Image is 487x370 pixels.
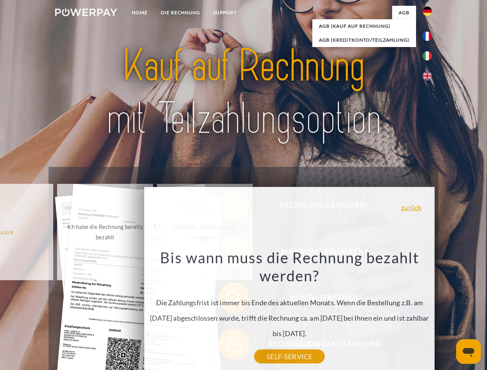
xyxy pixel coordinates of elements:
a: AGB (Kreditkonto/Teilzahlung) [312,33,416,47]
img: fr [423,32,432,41]
a: AGB (Kauf auf Rechnung) [312,19,416,33]
a: agb [392,6,416,20]
div: Die Zahlungsfrist ist immer bis Ende des aktuellen Monats. Wenn die Bestellung z.B. am [DATE] abg... [149,248,430,357]
img: en [423,71,432,81]
div: Ich habe die Rechnung bereits bezahlt [62,222,148,242]
a: SUPPORT [207,6,243,20]
img: title-powerpay_de.svg [74,37,413,148]
a: Home [125,6,154,20]
iframe: Schaltfläche zum Öffnen des Messaging-Fensters [456,339,481,364]
a: SELF-SERVICE [254,350,325,363]
a: DIE RECHNUNG [154,6,207,20]
img: logo-powerpay-white.svg [55,8,117,16]
img: de [423,7,432,16]
img: it [423,51,432,61]
h3: Bis wann muss die Rechnung bezahlt werden? [149,248,430,285]
a: zurück [401,204,421,211]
